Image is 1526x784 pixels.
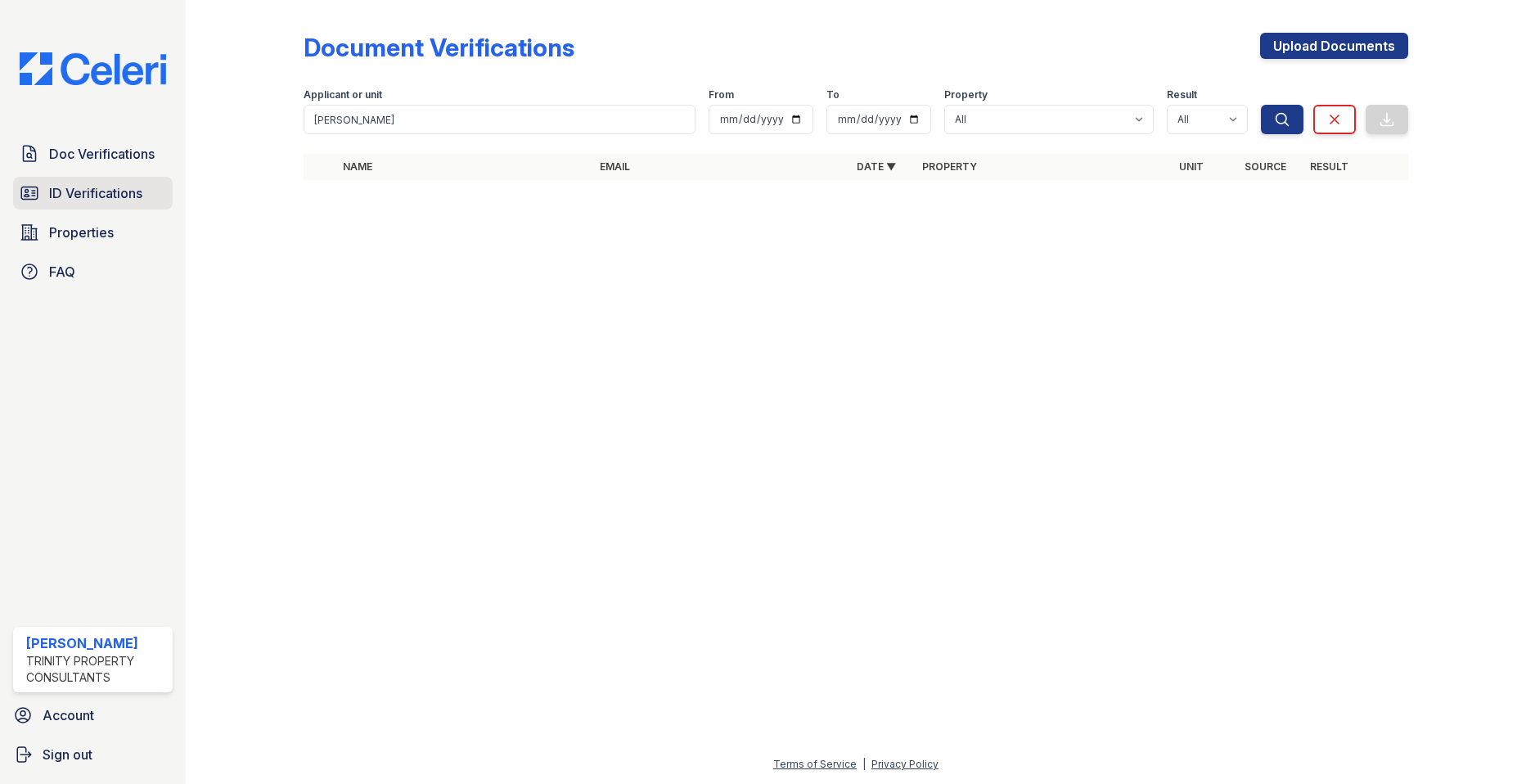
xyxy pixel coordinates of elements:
a: Unit [1179,160,1204,173]
a: Properties [13,216,173,249]
label: To [826,88,840,101]
label: Property [944,88,988,101]
input: Search by name, email, or unit number [304,105,695,134]
a: Result [1310,160,1348,173]
a: Privacy Policy [871,758,939,770]
a: Date ▼ [857,160,896,173]
a: Doc Verifications [13,137,173,170]
a: ID Verifications [13,177,173,210]
a: Email [600,160,630,173]
div: [PERSON_NAME] [26,633,166,653]
div: Document Verifications [304,33,574,62]
label: Result [1167,88,1197,101]
a: Property [922,160,977,173]
a: Terms of Service [773,758,857,770]
a: Upload Documents [1260,33,1408,59]
span: ID Verifications [49,183,142,203]
span: Properties [49,223,114,242]
a: Account [7,699,179,732]
div: Trinity Property Consultants [26,653,166,686]
a: Source [1245,160,1286,173]
span: Sign out [43,745,92,764]
a: FAQ [13,255,173,288]
img: CE_Logo_Blue-a8612792a0a2168367f1c8372b55b34899dd931a85d93a1a3d3e32e68fde9ad4.png [7,52,179,85]
a: Sign out [7,738,179,771]
a: Name [343,160,372,173]
label: From [709,88,734,101]
label: Applicant or unit [304,88,382,101]
span: Account [43,705,94,725]
span: Doc Verifications [49,144,155,164]
span: FAQ [49,262,75,282]
div: | [862,758,866,770]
